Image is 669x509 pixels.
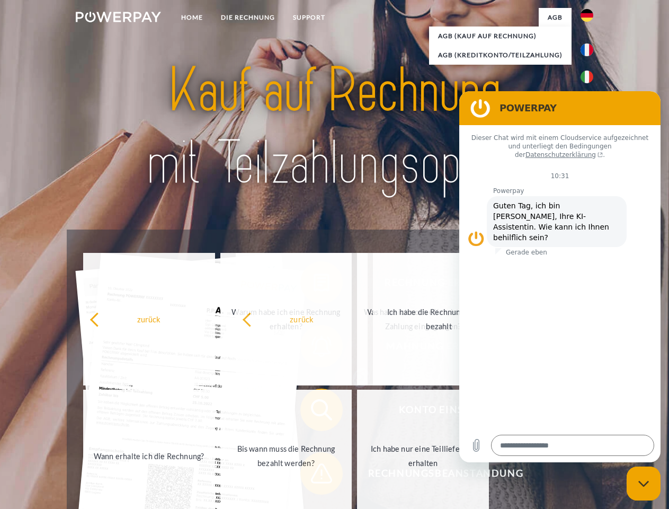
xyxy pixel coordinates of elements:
a: SUPPORT [284,8,334,27]
iframe: Messaging-Fenster [459,91,661,462]
div: Ich habe die Rechnung bereits bezahlt [379,305,498,334]
a: AGB (Kreditkonto/Teilzahlung) [429,46,572,65]
a: agb [539,8,572,27]
div: Bis wann muss die Rechnung bezahlt werden? [227,442,346,470]
a: Home [172,8,212,27]
img: it [581,71,593,83]
img: de [581,9,593,22]
div: zurück [242,312,361,326]
div: Ich habe nur eine Teillieferung erhalten [363,442,483,470]
img: logo-powerpay-white.svg [76,12,161,22]
img: fr [581,43,593,56]
iframe: Schaltfläche zum Öffnen des Messaging-Fensters; Konversation läuft [627,467,661,501]
a: DIE RECHNUNG [212,8,284,27]
div: zurück [90,312,209,326]
a: AGB (Kauf auf Rechnung) [429,27,572,46]
img: title-powerpay_de.svg [101,51,568,203]
div: Wann erhalte ich die Rechnung? [90,449,209,463]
